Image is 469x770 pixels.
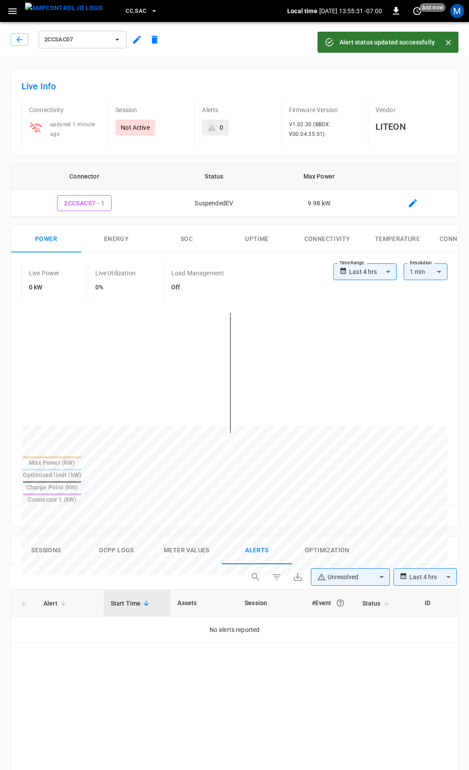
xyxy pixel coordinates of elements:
[375,120,447,134] h6: LITEON
[11,536,81,565] button: Sessions
[349,263,397,280] div: Last 4 hrs
[418,590,458,617] th: ID
[111,598,152,609] span: Start Time
[289,106,361,114] p: Firmware Version
[220,123,223,132] div: 0
[312,595,348,611] div: #Event
[11,617,458,643] td: No alerts reported
[29,106,101,114] p: Connectivity
[292,536,362,565] button: Optimization
[238,590,305,617] th: Session
[152,225,222,253] button: SOC
[450,4,464,18] div: profile-icon
[81,536,152,565] button: Ocpp logs
[121,123,150,132] p: Not Active
[375,106,447,114] p: Vendor
[292,225,362,253] button: Connectivity
[11,225,81,253] button: Power
[339,259,364,266] label: Time Range
[44,35,109,45] span: 2CCSAC07
[171,269,224,277] p: Load Management
[222,225,292,253] button: Uptime
[271,164,368,190] th: Max Power
[202,106,274,114] p: Alerts
[122,3,161,20] button: CC.SAC
[158,164,271,190] th: Status
[410,259,432,266] label: Resolution
[126,6,146,16] span: CC.SAC
[50,121,95,137] span: updated 1 minute ago
[43,598,69,609] span: Alert
[158,190,271,217] td: SuspendedEV
[81,225,152,253] button: Energy
[362,598,392,609] span: Status
[222,536,292,565] button: Alerts
[95,283,136,292] h6: 0%
[271,190,368,217] td: 9.98 kW
[287,7,317,15] p: Local time
[442,36,455,49] button: Close
[339,34,435,50] div: Alert status updated successfully
[152,536,222,565] button: Meter Values
[57,195,112,212] button: 2CCSAC07 - 1
[22,79,447,93] h6: Live Info
[11,164,158,190] th: Connector
[319,7,382,15] p: [DATE] 13:55:31 -07:00
[420,3,446,12] span: just now
[170,590,238,617] th: Assets
[115,106,188,114] p: Session
[25,3,103,14] img: ampcontrol.io logo
[362,225,433,253] button: Temperature
[317,573,376,582] div: Unresolved
[39,31,126,48] button: 2CCSAC07
[289,121,331,137] span: V1.02.30 (BBOX: V00.04.35.01)
[409,569,457,585] div: Last 4 hrs
[410,4,424,18] button: set refresh interval
[29,283,60,292] h6: 0 kW
[171,283,224,292] h6: Off
[332,595,348,611] button: An event is a single occurrence of an issue. An alert groups related events for the same asset, m...
[95,269,136,277] p: Live Utilization
[29,269,60,277] p: Live Power
[11,164,458,217] table: connector table
[404,263,447,280] div: 1 min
